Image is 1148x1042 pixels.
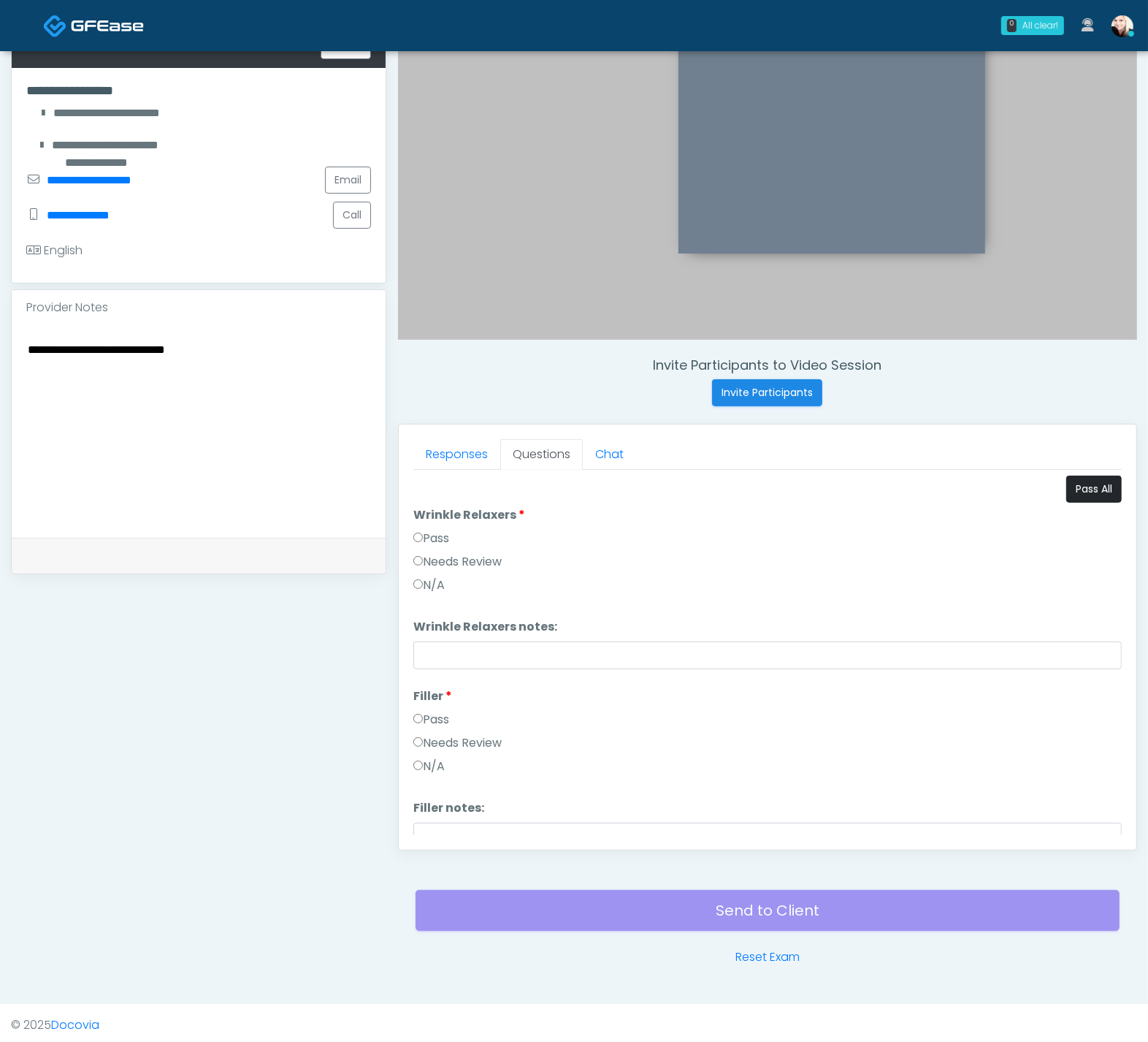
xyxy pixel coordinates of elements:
label: Pass [413,530,449,547]
a: Chat [583,439,636,470]
a: Docovia [51,1016,99,1033]
button: Pass All [1066,476,1122,503]
label: N/A [413,758,445,775]
input: Pass [413,533,423,542]
label: Filler [413,688,452,705]
button: Open LiveChat chat widget [12,6,56,50]
button: Invite Participants [712,379,822,406]
label: Wrinkle Relaxers [413,506,525,524]
a: Docovia [43,1,144,49]
input: Pass [413,714,423,723]
a: Responses [413,439,500,470]
label: N/A [413,577,445,594]
h4: Invite Participants to Video Session [398,357,1137,373]
div: All clear! [1022,19,1058,32]
label: Needs Review [413,553,502,571]
div: 0 [1007,19,1017,32]
input: N/A [413,761,423,770]
img: Docovia [71,18,144,33]
button: Call [333,202,371,229]
label: Filler notes: [413,799,484,817]
div: English [26,242,83,259]
input: Needs Review [413,737,423,747]
a: Questions [500,439,583,470]
input: Needs Review [413,556,423,566]
label: Needs Review [413,734,502,752]
img: Docovia [43,14,67,38]
input: N/A [413,579,423,589]
div: Provider Notes [12,290,386,325]
label: Pass [413,711,449,729]
label: Wrinkle Relaxers notes: [413,618,557,636]
img: Cynthia Petersen [1111,15,1133,37]
a: Reset Exam [735,948,800,966]
a: 0 All clear! [992,10,1073,41]
a: Email [325,167,371,194]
